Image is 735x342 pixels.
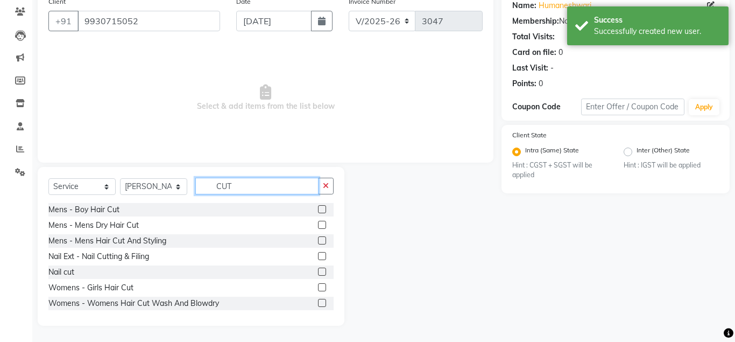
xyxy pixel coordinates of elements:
div: Points: [512,78,536,89]
div: Coupon Code [512,101,581,113]
div: Last Visit: [512,62,548,74]
div: Mens - Boy Hair Cut [48,204,119,215]
input: Enter Offer / Coupon Code [581,99,684,115]
span: Select & add items from the list below [48,44,483,152]
label: Inter (Other) State [637,145,690,158]
input: Search by Name/Mobile/Email/Code [77,11,220,31]
div: Womens - Womens Hair Cut Wash And Blowdry [48,298,219,309]
input: Search or Scan [195,178,319,194]
small: Hint : CGST + SGST will be applied [512,160,607,180]
div: Membership: [512,16,559,27]
div: - [550,62,554,74]
button: +91 [48,11,79,31]
div: 0 [539,78,543,89]
div: Mens - Mens Dry Hair Cut [48,220,139,231]
div: No Active Membership [512,16,719,27]
div: Success [594,15,720,26]
div: Nail cut [48,267,74,278]
label: Client State [512,130,547,140]
div: Mens - Mens Hair Cut And Styling [48,235,166,247]
div: 0 [559,47,563,58]
label: Intra (Same) State [525,145,579,158]
small: Hint : IGST will be applied [624,160,719,170]
div: Nail Ext - Nail Cutting & Filing [48,251,149,262]
div: Successfully created new user. [594,26,720,37]
button: Apply [689,99,719,115]
div: Total Visits: [512,31,555,43]
div: Womens - Girls Hair Cut [48,282,133,294]
div: Card on file: [512,47,556,58]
